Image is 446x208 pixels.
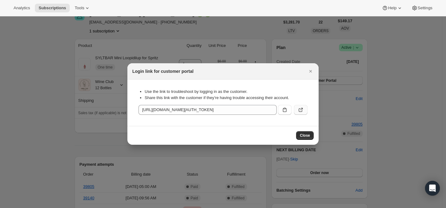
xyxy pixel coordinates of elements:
span: Tools [75,6,84,10]
button: Help [378,4,406,12]
button: Settings [408,4,436,12]
li: Use the link to troubleshoot by logging in as the customer. [145,89,308,95]
button: Analytics [10,4,34,12]
button: Tools [71,4,94,12]
button: Close [296,131,314,140]
h2: Login link for customer portal [132,68,193,74]
span: Subscriptions [39,6,66,10]
div: Open Intercom Messenger [425,181,440,196]
button: Close [306,67,315,76]
li: Share this link with the customer if they’re having trouble accessing their account. [145,95,308,101]
span: Analytics [14,6,30,10]
span: Close [300,133,310,138]
span: Settings [418,6,432,10]
button: Subscriptions [35,4,70,12]
span: Help [388,6,396,10]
